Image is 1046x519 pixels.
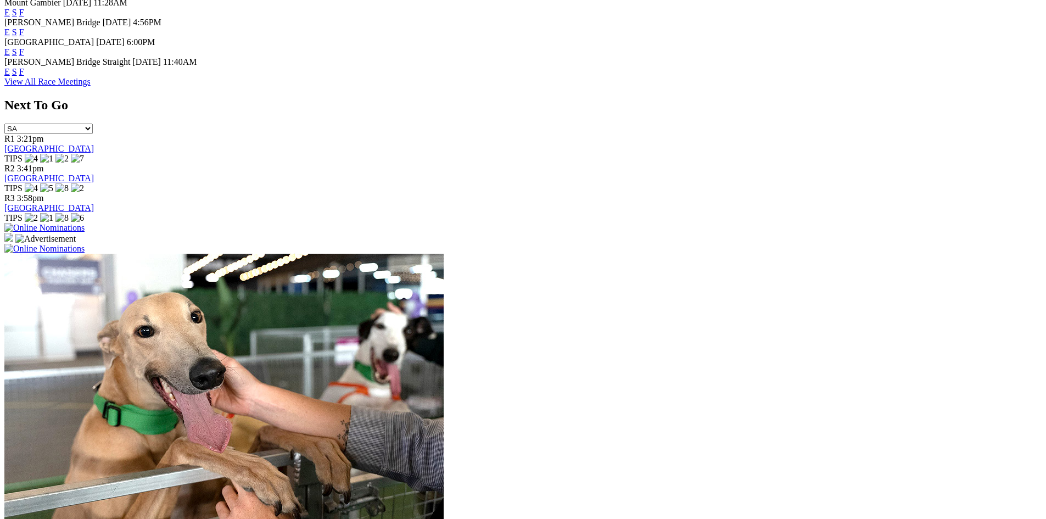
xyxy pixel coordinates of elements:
[19,67,24,76] a: F
[12,47,17,57] a: S
[17,193,44,203] span: 3:58pm
[4,47,10,57] a: E
[25,154,38,164] img: 4
[4,174,94,183] a: [GEOGRAPHIC_DATA]
[17,164,44,173] span: 3:41pm
[40,154,53,164] img: 1
[4,18,100,27] span: [PERSON_NAME] Bridge
[55,183,69,193] img: 8
[4,183,23,193] span: TIPS
[40,183,53,193] img: 5
[4,213,23,222] span: TIPS
[4,203,94,213] a: [GEOGRAPHIC_DATA]
[4,193,15,203] span: R3
[4,154,23,163] span: TIPS
[12,67,17,76] a: S
[12,27,17,37] a: S
[4,77,91,86] a: View All Race Meetings
[4,134,15,143] span: R1
[4,233,13,242] img: 15187_Greyhounds_GreysPlayCentral_Resize_SA_WebsiteBanner_300x115_2025.jpg
[19,47,24,57] a: F
[133,18,161,27] span: 4:56PM
[103,18,131,27] span: [DATE]
[12,8,17,17] a: S
[25,213,38,223] img: 2
[15,234,76,244] img: Advertisement
[17,134,44,143] span: 3:21pm
[4,37,94,47] span: [GEOGRAPHIC_DATA]
[19,8,24,17] a: F
[127,37,155,47] span: 6:00PM
[71,183,84,193] img: 2
[4,27,10,37] a: E
[4,244,85,254] img: Online Nominations
[40,213,53,223] img: 1
[71,213,84,223] img: 6
[55,213,69,223] img: 8
[19,27,24,37] a: F
[4,57,130,66] span: [PERSON_NAME] Bridge Straight
[4,164,15,173] span: R2
[25,183,38,193] img: 4
[4,67,10,76] a: E
[4,223,85,233] img: Online Nominations
[96,37,125,47] span: [DATE]
[132,57,161,66] span: [DATE]
[71,154,84,164] img: 7
[4,98,1042,113] h2: Next To Go
[4,144,94,153] a: [GEOGRAPHIC_DATA]
[55,154,69,164] img: 2
[4,8,10,17] a: E
[163,57,197,66] span: 11:40AM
